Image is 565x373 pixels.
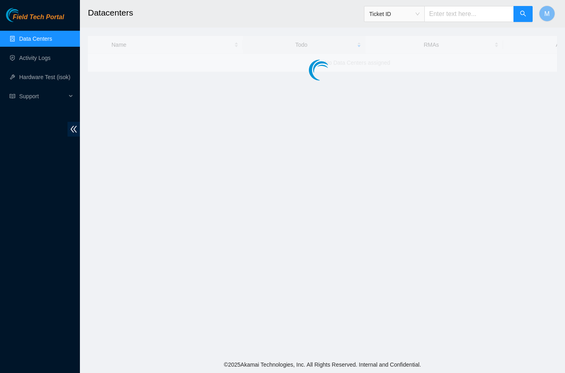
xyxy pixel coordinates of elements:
[19,74,70,80] a: Hardware Test (isok)
[424,6,514,22] input: Enter text here...
[80,356,565,373] footer: © 2025 Akamai Technologies, Inc. All Rights Reserved. Internal and Confidential.
[68,122,80,137] span: double-left
[6,14,64,25] a: Akamai TechnologiesField Tech Portal
[19,36,52,42] a: Data Centers
[513,6,533,22] button: search
[544,9,549,19] span: M
[19,88,66,104] span: Support
[10,93,15,99] span: read
[19,55,51,61] a: Activity Logs
[520,10,526,18] span: search
[539,6,555,22] button: M
[369,8,420,20] span: Ticket ID
[6,8,40,22] img: Akamai Technologies
[13,14,64,21] span: Field Tech Portal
